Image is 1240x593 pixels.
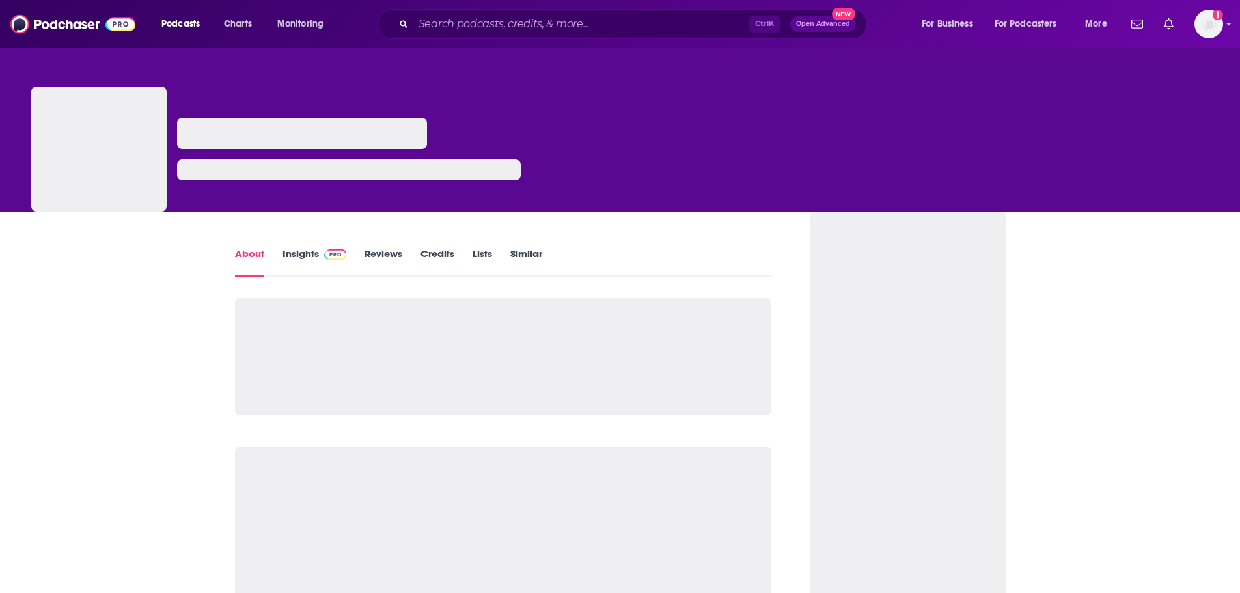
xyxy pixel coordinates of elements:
[10,12,135,36] img: Podchaser - Follow, Share and Rate Podcasts
[224,15,252,33] span: Charts
[420,247,454,277] a: Credits
[832,8,855,20] span: New
[913,14,989,34] button: open menu
[1213,10,1223,20] svg: Add a profile image
[473,247,492,277] a: Lists
[152,14,217,34] button: open menu
[1194,10,1223,38] button: Show profile menu
[995,15,1057,33] span: For Podcasters
[235,247,264,277] a: About
[1194,10,1223,38] span: Logged in as MTriantPPC
[282,247,347,277] a: InsightsPodchaser Pro
[268,14,340,34] button: open menu
[324,249,347,260] img: Podchaser Pro
[161,15,200,33] span: Podcasts
[413,14,749,34] input: Search podcasts, credits, & more...
[1194,10,1223,38] img: User Profile
[1085,15,1107,33] span: More
[390,9,879,39] div: Search podcasts, credits, & more...
[1126,13,1148,35] a: Show notifications dropdown
[510,247,542,277] a: Similar
[790,16,856,32] button: Open AdvancedNew
[365,247,402,277] a: Reviews
[1076,14,1123,34] button: open menu
[922,15,973,33] span: For Business
[749,16,780,33] span: Ctrl K
[1159,13,1179,35] a: Show notifications dropdown
[986,14,1076,34] button: open menu
[277,15,324,33] span: Monitoring
[215,14,260,34] a: Charts
[796,21,850,27] span: Open Advanced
